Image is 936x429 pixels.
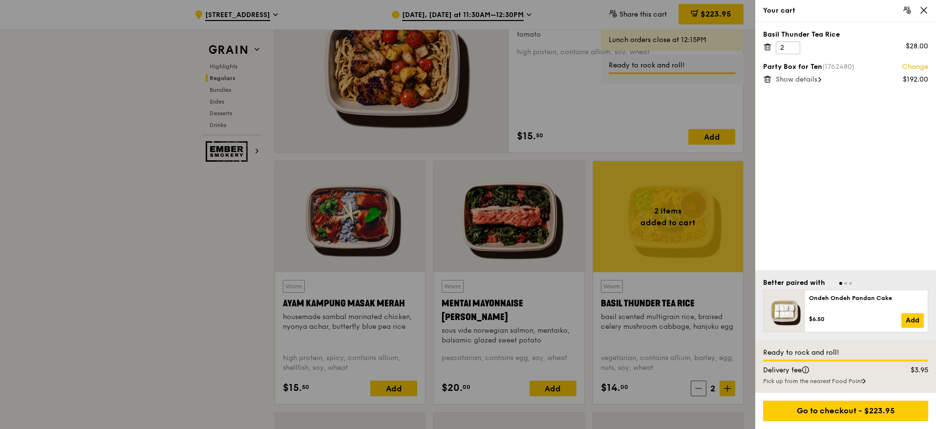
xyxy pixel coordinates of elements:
[839,282,842,285] span: Go to slide 1
[763,377,928,385] div: Pick up from the nearest Food Point
[763,348,928,358] div: Ready to rock and roll!
[906,42,928,51] div: $28.00
[902,62,928,72] a: Change
[763,30,928,40] div: Basil Thunder Tea Rice
[849,282,852,285] span: Go to slide 3
[901,313,924,328] a: Add
[763,278,825,288] div: Better paired with
[890,365,935,375] div: $3.95
[763,6,928,16] div: Your cart
[763,62,928,72] div: Party Box for Ten
[822,63,854,71] span: (1762480)
[757,365,890,375] div: Delivery fee
[903,75,928,85] div: $192.00
[809,315,901,323] div: $6.50
[844,282,847,285] span: Go to slide 2
[776,75,817,84] span: Show details
[809,294,924,302] div: Ondeh Ondeh Pandan Cake
[763,401,928,421] div: Go to checkout - $223.95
